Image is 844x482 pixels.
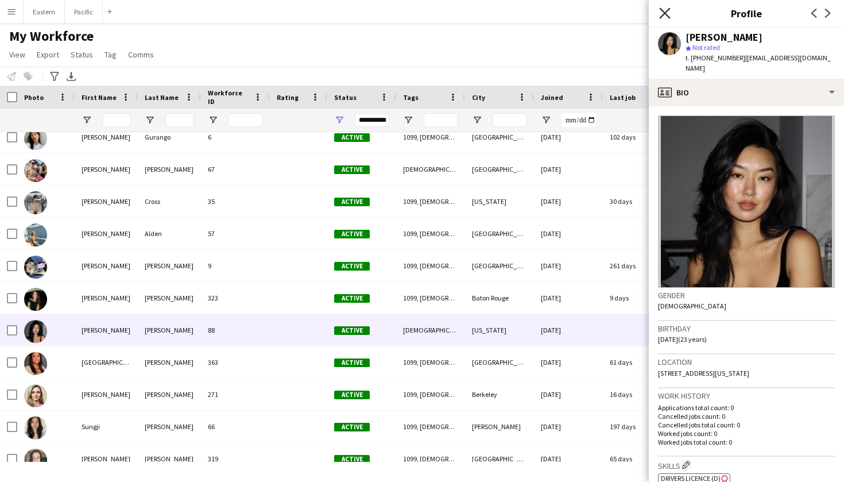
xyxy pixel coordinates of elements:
h3: Work history [658,391,835,401]
span: Active [334,262,370,271]
div: [PERSON_NAME] [138,346,201,378]
span: Last job [610,93,636,102]
div: 261 days [603,250,672,282]
div: 1099, [DEMOGRAPHIC_DATA], [GEOGRAPHIC_DATA], [GEOGRAPHIC_DATA] [396,121,465,153]
div: [PERSON_NAME] [465,411,534,442]
div: Alden [138,218,201,249]
div: [DATE] [534,121,603,153]
div: 1099, [DEMOGRAPHIC_DATA], [US_STATE], Northeast, Travel Team [396,186,465,217]
img: Sam Gurango [24,127,47,150]
div: [PERSON_NAME] [75,218,138,249]
span: Export [37,49,59,60]
div: 1099, [DEMOGRAPHIC_DATA], [GEOGRAPHIC_DATA], Northeast [396,346,465,378]
span: Active [334,423,370,431]
div: [PERSON_NAME] [75,314,138,346]
div: 66 [201,411,270,442]
div: 319 [201,443,270,475]
div: 30 days [603,186,672,217]
div: Cross [138,186,201,217]
div: [GEOGRAPHIC_DATA] [75,346,138,378]
div: 363 [201,346,270,378]
div: [PERSON_NAME] [75,153,138,185]
div: [DEMOGRAPHIC_DATA], [US_STATE], Northeast, W2 [396,153,465,185]
app-action-btn: Export XLSX [64,70,78,83]
button: Open Filter Menu [541,115,551,125]
span: View [9,49,25,60]
div: [GEOGRAPHIC_DATA] [465,153,534,185]
div: 88 [201,314,270,346]
input: Last Name Filter Input [165,113,194,127]
img: Sungji Clarke [24,417,47,439]
img: Stephanie Eberly [24,384,47,407]
div: [DATE] [534,443,603,475]
p: Applications total count: 0 [658,403,835,412]
div: [GEOGRAPHIC_DATA] [465,121,534,153]
div: 271 [201,379,270,410]
h3: Location [658,357,835,367]
span: Active [334,165,370,174]
div: 1099, [DEMOGRAPHIC_DATA], [GEOGRAPHIC_DATA], [GEOGRAPHIC_DATA] [396,443,465,475]
div: 9 days [603,282,672,314]
div: 323 [201,282,270,314]
span: [DEMOGRAPHIC_DATA] [658,302,726,310]
div: Sungji [75,411,138,442]
span: Tag [104,49,117,60]
div: [GEOGRAPHIC_DATA] [465,443,534,475]
img: Sarah Harper [24,256,47,279]
h3: Gender [658,290,835,300]
div: [PERSON_NAME] [75,121,138,153]
a: View [5,47,30,62]
div: [DATE] [534,346,603,378]
div: [DATE] [534,186,603,217]
span: First Name [82,93,117,102]
div: [PERSON_NAME] [138,250,201,282]
div: Baton Rouge [465,282,534,314]
div: [DATE] [534,218,603,249]
div: 1099, [DEMOGRAPHIC_DATA], [GEOGRAPHIC_DATA], [GEOGRAPHIC_DATA] [396,379,465,410]
div: 1099, [DEMOGRAPHIC_DATA], Travel Team, [GEOGRAPHIC_DATA] [396,411,465,442]
span: Status [71,49,93,60]
div: [PERSON_NAME] [138,153,201,185]
div: 1099, [DEMOGRAPHIC_DATA], [US_STATE], Northeast [396,218,465,249]
button: Open Filter Menu [334,115,344,125]
span: Active [334,294,370,303]
div: [PERSON_NAME] [75,443,138,475]
a: Status [66,47,98,62]
span: [STREET_ADDRESS][US_STATE] [658,369,749,377]
div: [PERSON_NAME] [75,379,138,410]
button: Open Filter Menu [472,115,482,125]
div: Berkeley [465,379,534,410]
p: Worked jobs count: 0 [658,429,835,438]
div: [PERSON_NAME] [138,443,201,475]
div: 197 days [603,411,672,442]
span: [DATE] (23 years) [658,335,707,344]
div: 16 days [603,379,672,410]
div: [PERSON_NAME] [138,379,201,410]
input: Joined Filter Input [562,113,596,127]
span: Active [334,230,370,238]
div: [PERSON_NAME] [686,32,762,43]
button: Open Filter Menu [208,115,218,125]
a: Tag [100,47,121,62]
span: Active [334,455,370,464]
div: [PERSON_NAME] [138,282,201,314]
div: [PERSON_NAME] [75,282,138,314]
span: Active [334,391,370,399]
div: 35 [201,186,270,217]
span: Active [334,358,370,367]
div: [US_STATE] [465,314,534,346]
div: [DATE] [534,411,603,442]
div: Gurango [138,121,201,153]
div: [US_STATE] [465,186,534,217]
div: [DATE] [534,153,603,185]
div: 9 [201,250,270,282]
img: Sara Clem [24,159,47,182]
div: [DATE] [534,250,603,282]
span: Workforce ID [208,88,249,106]
h3: Birthday [658,323,835,334]
button: Open Filter Menu [82,115,92,125]
div: Bio [649,79,844,106]
button: Pacific [65,1,103,23]
button: Open Filter Menu [145,115,155,125]
div: [PERSON_NAME] [75,186,138,217]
